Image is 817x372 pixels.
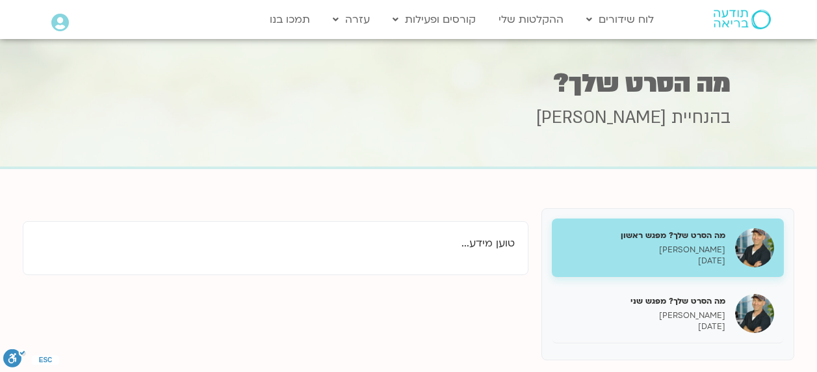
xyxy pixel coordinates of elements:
[671,106,731,129] span: בהנחיית
[580,7,660,32] a: לוח שידורים
[562,310,725,321] p: [PERSON_NAME]
[562,245,725,256] p: [PERSON_NAME]
[87,71,731,96] h1: מה הסרט שלך?
[562,321,725,332] p: [DATE]
[735,294,774,333] img: מה הסרט שלך? מפגש שני
[735,228,774,267] img: מה הסרט שלך? מפגש ראשון
[536,106,666,129] span: [PERSON_NAME]
[562,295,725,307] h5: מה הסרט שלך? מפגש שני
[263,7,317,32] a: תמכו בנו
[714,10,771,29] img: תודעה בריאה
[326,7,376,32] a: עזרה
[36,235,515,252] p: טוען מידע...
[562,256,725,267] p: [DATE]
[562,230,725,241] h5: מה הסרט שלך? מפגש ראשון
[386,7,482,32] a: קורסים ופעילות
[492,7,570,32] a: ההקלטות שלי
